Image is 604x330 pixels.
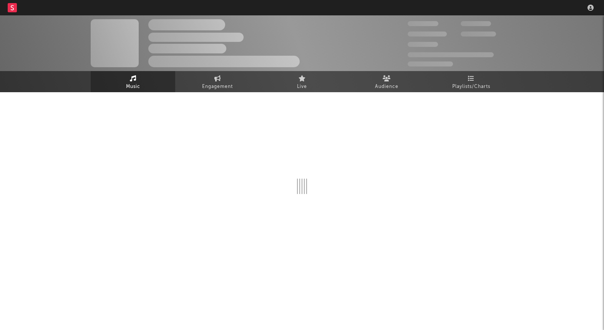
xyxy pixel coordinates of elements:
a: Music [91,71,175,92]
span: 1,000,000 [461,32,496,36]
a: Live [260,71,344,92]
span: Engagement [202,82,233,91]
span: Music [126,82,140,91]
a: Engagement [175,71,260,92]
span: Jump Score: 85.0 [408,61,453,66]
span: Live [297,82,307,91]
span: 300,000 [408,21,438,26]
span: 50,000,000 Monthly Listeners [408,52,494,57]
span: 100,000 [461,21,491,26]
span: Audience [375,82,398,91]
span: 100,000 [408,42,438,47]
a: Audience [344,71,429,92]
a: Playlists/Charts [429,71,513,92]
span: 50,000,000 [408,32,447,36]
span: Playlists/Charts [452,82,490,91]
